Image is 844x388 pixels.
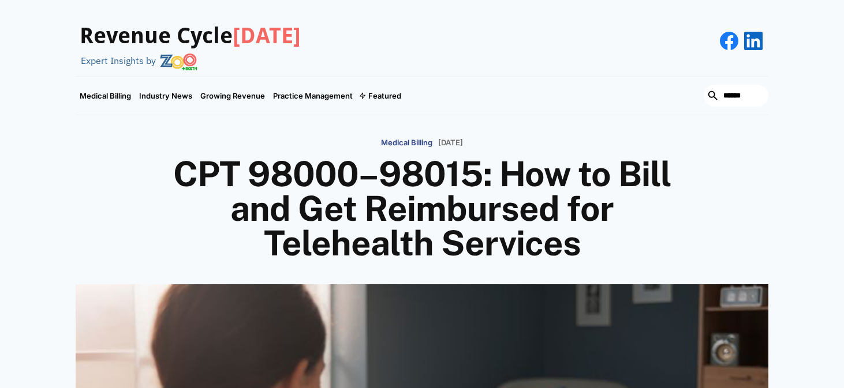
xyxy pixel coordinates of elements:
span: [DATE] [233,23,301,48]
p: [DATE] [438,138,463,148]
h1: CPT 98000–98015: How to Bill and Get Reimbursed for Telehealth Services [145,157,699,261]
a: Growing Revenue [196,77,269,115]
div: Featured [368,91,401,100]
a: Industry News [135,77,196,115]
p: Medical Billing [381,138,432,148]
a: Medical Billing [381,133,432,152]
a: Revenue Cycle[DATE]Expert Insights by [76,12,301,70]
h3: Revenue Cycle [80,23,301,50]
div: Expert Insights by [81,55,156,66]
a: Medical Billing [76,77,135,115]
a: Practice Management [269,77,357,115]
